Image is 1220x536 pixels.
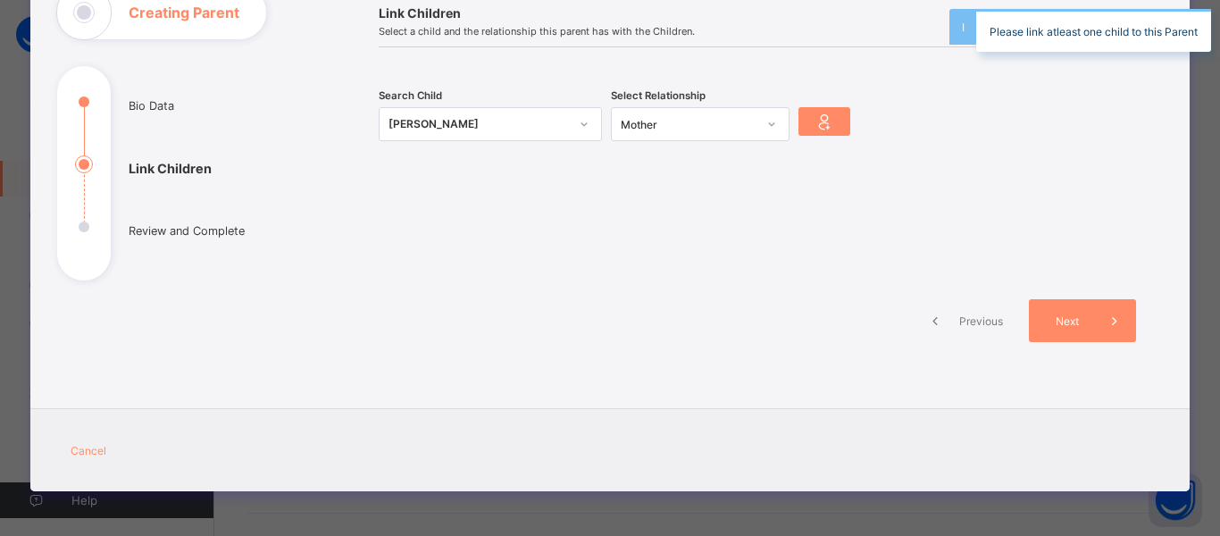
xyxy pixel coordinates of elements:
span: Next [1042,314,1093,328]
span: Link Children [379,5,1136,21]
span: Previous [957,314,1006,328]
div: Mother [621,118,756,131]
span: Select Relationship [611,89,706,102]
div: [PERSON_NAME] [389,115,569,133]
span: Select a child and the relationship this parent has with the Children. [379,25,1136,38]
span: Cancel [71,444,106,457]
span: Search Child [379,89,442,102]
h1: Creating Parent [129,5,239,20]
div: Please link atleast one child to this Parent [976,9,1211,52]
